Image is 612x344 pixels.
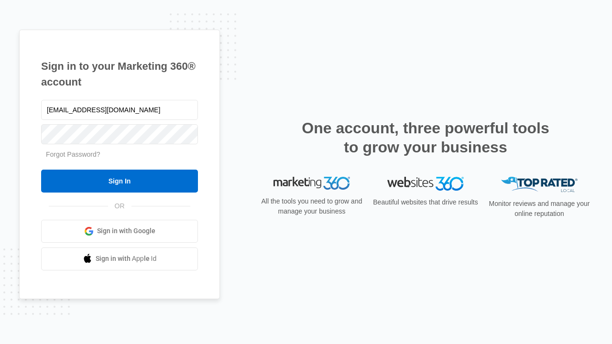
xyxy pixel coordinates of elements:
[258,196,365,216] p: All the tools you need to grow and manage your business
[372,197,479,207] p: Beautiful websites that drive results
[97,226,155,236] span: Sign in with Google
[41,170,198,193] input: Sign In
[41,58,198,90] h1: Sign in to your Marketing 360® account
[96,254,157,264] span: Sign in with Apple Id
[299,118,552,157] h2: One account, three powerful tools to grow your business
[486,199,593,219] p: Monitor reviews and manage your online reputation
[46,150,100,158] a: Forgot Password?
[273,177,350,190] img: Marketing 360
[387,177,464,191] img: Websites 360
[108,201,131,211] span: OR
[41,220,198,243] a: Sign in with Google
[41,247,198,270] a: Sign in with Apple Id
[41,100,198,120] input: Email
[501,177,578,193] img: Top Rated Local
